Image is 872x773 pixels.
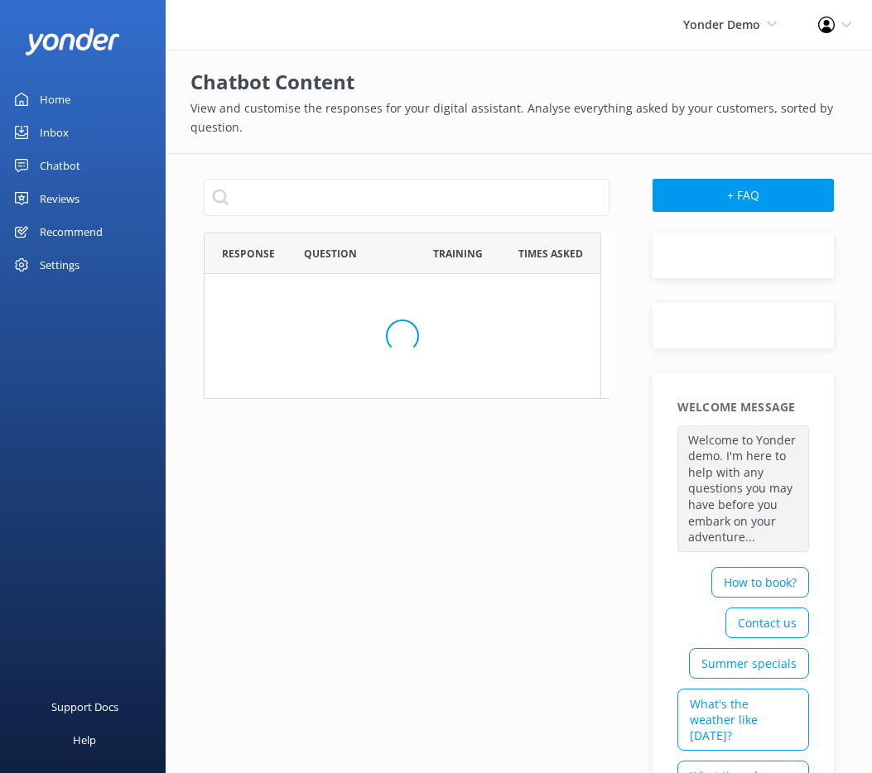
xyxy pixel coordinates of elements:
[433,246,483,262] span: Training
[304,246,357,262] span: Question
[40,149,80,182] div: Chatbot
[204,274,601,398] div: grid
[711,567,809,598] div: How to book?
[40,116,69,149] div: Inbox
[40,248,79,281] div: Settings
[40,215,103,248] div: Recommend
[40,83,70,116] div: Home
[25,28,120,55] img: yonder-white-logo.png
[51,690,118,723] div: Support Docs
[653,179,834,212] button: + FAQ
[190,66,847,98] h2: Chatbot Content
[222,246,275,262] span: Response
[518,246,583,262] span: Times Asked
[677,425,809,552] p: Welcome to Yonder demo. I'm here to help with any questions you may have before you embark on you...
[190,99,847,137] p: View and customise the responses for your digital assistant. Analyse everything asked by your cus...
[677,689,809,751] div: What's the weather like [DATE]?
[683,17,760,32] span: Yonder Demo
[40,182,79,215] div: Reviews
[677,398,795,416] h5: Welcome Message
[73,723,96,756] div: Help
[689,648,809,679] div: Summer specials
[725,607,809,638] div: Contact us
